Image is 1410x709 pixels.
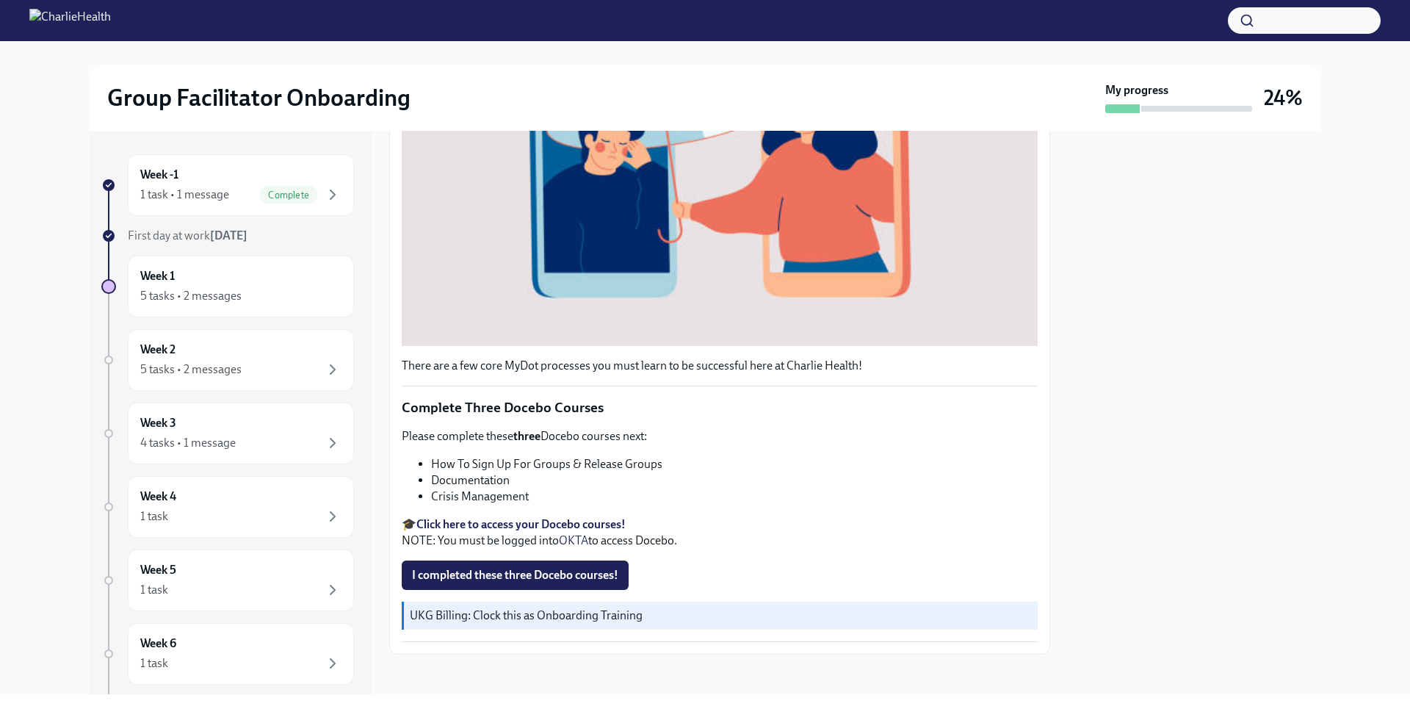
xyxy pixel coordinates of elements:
h6: Week -1 [140,167,178,183]
h6: Week 3 [140,415,176,431]
h6: Week 5 [140,562,176,578]
a: Week 15 tasks • 2 messages [101,256,354,317]
span: I completed these three Docebo courses! [412,568,618,583]
strong: My progress [1105,82,1168,98]
div: 1 task • 1 message [140,187,229,203]
div: 1 task [140,508,168,525]
h6: Week 1 [140,268,175,284]
a: Week 25 tasks • 2 messages [101,329,354,391]
h2: Group Facilitator Onboarding [107,83,411,112]
div: 1 task [140,655,168,672]
h3: 24% [1264,84,1303,111]
a: Week 41 task [101,476,354,538]
a: OKTA [559,533,588,547]
strong: [DATE] [210,228,247,242]
p: Please complete these Docebo courses next: [402,428,1038,445]
a: First day at work[DATE] [101,228,354,244]
p: 🎓 NOTE: You must be logged into to access Docebo. [402,517,1038,549]
p: Complete Three Docebo Courses [402,398,1038,417]
h6: Week 6 [140,636,176,652]
strong: three [513,429,540,443]
button: I completed these three Docebo courses! [402,561,629,590]
a: Week 34 tasks • 1 message [101,403,354,464]
div: 5 tasks • 2 messages [140,361,242,378]
li: How To Sign Up For Groups & Release Groups [431,456,1038,472]
div: 4 tasks • 1 message [140,435,236,451]
a: Click here to access your Docebo courses! [416,517,626,531]
p: There are a few core MyDot processes you must learn to be successful here at Charlie Health! [402,358,1038,374]
a: Week -11 task • 1 messageComplete [101,154,354,216]
li: Documentation [431,472,1038,489]
img: CharlieHealth [29,9,111,32]
p: UKG Billing: Clock this as Onboarding Training [410,608,1032,624]
div: 5 tasks • 2 messages [140,288,242,304]
h6: Week 2 [140,342,176,358]
a: Week 61 task [101,623,354,685]
li: Crisis Management [431,489,1038,505]
span: Complete [259,190,318,201]
span: First day at work [128,228,247,242]
h6: Week 4 [140,489,176,505]
div: 1 task [140,582,168,598]
a: Week 51 task [101,550,354,611]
